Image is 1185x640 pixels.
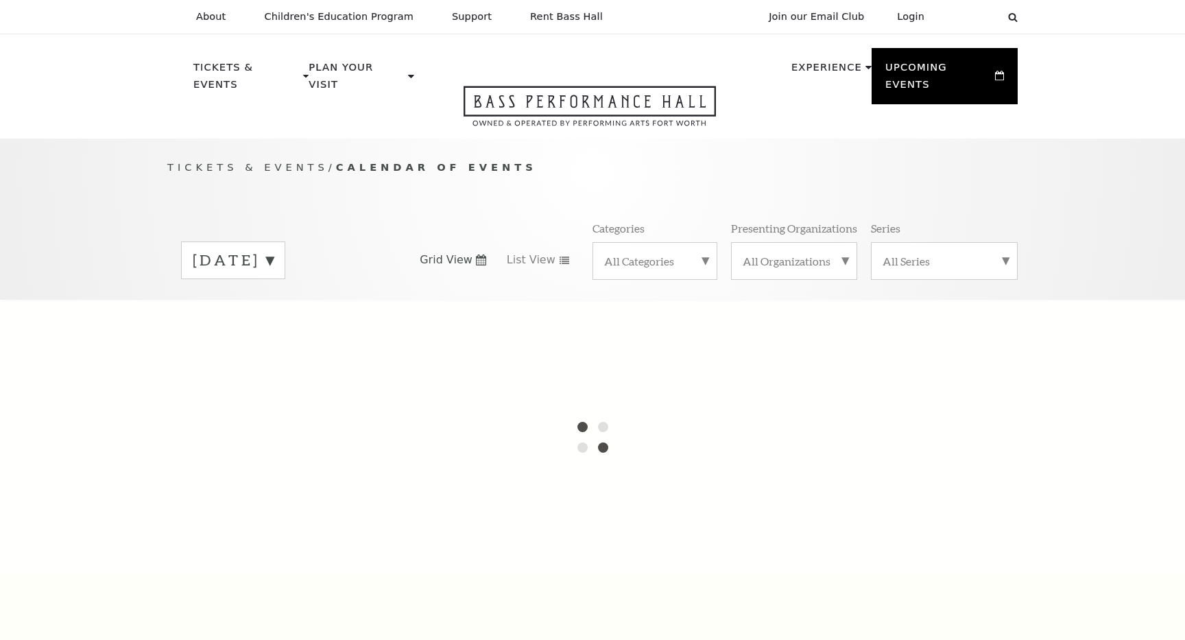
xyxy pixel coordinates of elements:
[309,59,405,101] p: Plan Your Visit
[420,252,472,268] span: Grid View
[592,221,645,235] p: Categories
[167,159,1018,176] p: /
[743,254,846,268] label: All Organizations
[946,10,995,23] select: Select:
[196,11,226,23] p: About
[604,254,706,268] label: All Categories
[336,161,537,173] span: Calendar of Events
[452,11,492,23] p: Support
[883,254,1006,268] label: All Series
[193,250,274,271] label: [DATE]
[264,11,414,23] p: Children's Education Program
[791,59,862,84] p: Experience
[871,221,900,235] p: Series
[193,59,300,101] p: Tickets & Events
[167,161,328,173] span: Tickets & Events
[530,11,603,23] p: Rent Bass Hall
[885,59,992,101] p: Upcoming Events
[507,252,555,268] span: List View
[731,221,857,235] p: Presenting Organizations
